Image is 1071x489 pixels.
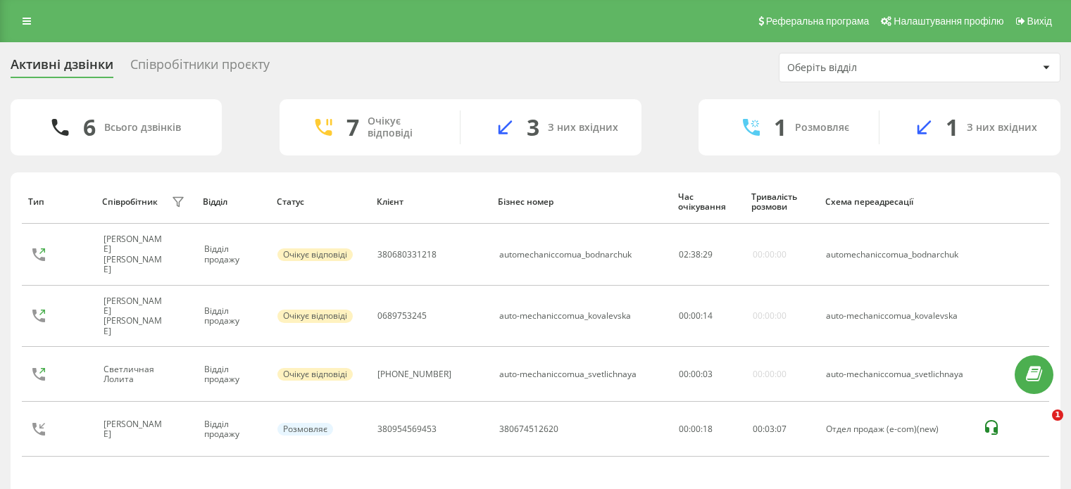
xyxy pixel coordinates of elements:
span: 02 [679,248,689,260]
div: Очікує відповіді [277,248,353,261]
div: Оберіть відділ [787,62,956,74]
div: 00:00:00 [753,311,787,321]
div: Светличная Лолита [104,364,168,385]
div: Відділ продажу [204,306,263,326]
div: 0689753245 [377,311,427,321]
div: Співробітник [102,197,158,207]
div: 380954569453 [377,424,437,434]
div: Час очікування [678,192,739,212]
span: 29 [703,248,713,260]
div: : : [753,424,787,434]
div: 380674512620 [499,424,558,434]
div: 7 [346,114,359,141]
div: 00:00:18 [679,424,737,434]
div: : : [679,311,713,321]
div: З них вхідних [548,122,618,134]
div: automechaniccomua_bodnarchuk [499,250,632,260]
span: Реферальна програма [766,15,870,27]
span: 00 [679,310,689,322]
div: Отдел продаж (e-com)(new) [826,424,967,434]
div: auto-mechaniccomua_svetlichnaya [499,369,637,379]
span: 03 [703,368,713,380]
div: [PERSON_NAME] [104,419,168,440]
div: 6 [83,114,96,141]
div: Відділ [203,197,263,207]
div: [PERSON_NAME] [PERSON_NAME] [104,234,168,275]
div: 1 [946,114,958,141]
div: [PERSON_NAME] [PERSON_NAME] [104,296,168,337]
span: 07 [777,423,787,435]
div: Відділ продажу [204,364,263,385]
span: 14 [703,310,713,322]
div: 380680331218 [377,250,437,260]
span: 00 [679,368,689,380]
div: Клієнт [377,197,484,207]
span: 00 [691,310,701,322]
div: Очікує відповіді [368,115,439,139]
div: 3 [527,114,539,141]
div: Відділ продажу [204,419,263,440]
div: 00:00:00 [753,250,787,260]
div: Очікує відповіді [277,310,353,322]
span: 1 [1052,409,1063,421]
div: Тип [28,197,89,207]
span: Налаштування профілю [894,15,1003,27]
div: 1 [774,114,787,141]
div: 00:00:00 [753,369,787,379]
div: Схема переадресації [825,197,969,207]
div: : : [679,250,713,260]
div: : : [679,369,713,379]
span: 00 [691,368,701,380]
span: 03 [765,423,775,435]
div: auto-mechaniccomua_kovalevska [499,311,631,321]
div: Активні дзвінки [11,57,113,79]
div: З них вхідних [967,122,1037,134]
div: Всього дзвінків [104,122,181,134]
div: auto-mechaniccomua_svetlichnaya [826,369,967,379]
div: Розмовляє [277,423,333,436]
div: automechaniccomua_bodnarchuk [826,250,967,260]
div: auto-mechaniccomua_kovalevska [826,311,967,321]
div: Статус [277,197,363,207]
div: Розмовляє [795,122,849,134]
div: Бізнес номер [498,197,664,207]
div: Співробітники проєкту [130,57,270,79]
div: Відділ продажу [204,244,263,265]
span: Вихід [1027,15,1052,27]
div: Тривалість розмови [751,192,812,212]
span: 00 [753,423,763,435]
div: [PHONE_NUMBER] [377,369,451,379]
span: 38 [691,248,701,260]
div: Очікує відповіді [277,368,353,381]
iframe: Intercom live chat [1023,409,1057,443]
